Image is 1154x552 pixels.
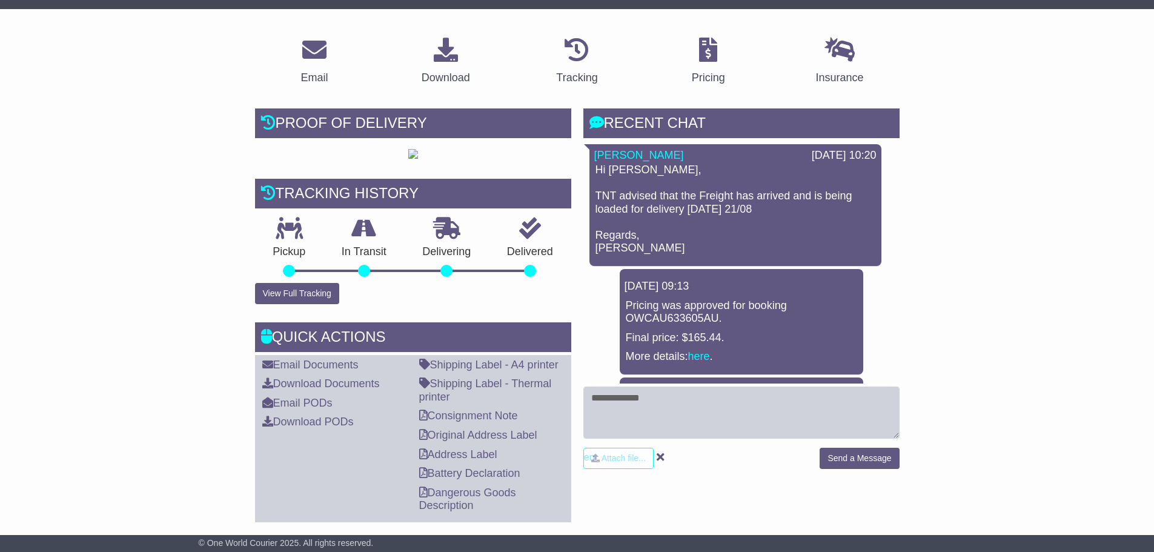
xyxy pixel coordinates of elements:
div: [DATE] 09:13 [625,280,858,293]
div: [DATE] 10:20 [812,149,877,162]
div: Insurance [816,70,864,86]
p: In Transit [323,245,405,259]
a: here [688,350,710,362]
p: More details: . [626,350,857,364]
a: Download Documents [262,377,380,390]
p: Hi [PERSON_NAME], TNT advised that the Freight has arrived and is being loaded for delivery [DATE... [595,164,875,255]
a: Consignment Note [419,410,518,422]
div: RECENT CHAT [583,108,900,141]
div: Email [300,70,328,86]
div: Proof of Delivery [255,108,571,141]
div: Tracking [556,70,597,86]
p: Final price: $165.44. [626,331,857,345]
a: Email [293,33,336,90]
p: Pickup [255,245,324,259]
img: GetPodImage [408,149,418,159]
a: Email PODs [262,397,333,409]
div: Quick Actions [255,322,571,355]
a: Email Documents [262,359,359,371]
a: Original Address Label [419,429,537,441]
button: View Full Tracking [255,283,339,304]
div: Download [422,70,470,86]
button: Send a Message [820,448,899,469]
div: Tracking history [255,179,571,211]
span: © One World Courier 2025. All rights reserved. [199,538,374,548]
p: Pricing was approved for booking OWCAU633605AU. [626,299,857,325]
a: Address Label [419,448,497,461]
p: Delivering [405,245,489,259]
a: Shipping Label - Thermal printer [419,377,552,403]
a: Pricing [684,33,733,90]
p: Delivered [489,245,571,259]
a: Tracking [548,33,605,90]
a: Download PODs [262,416,354,428]
a: Download [414,33,478,90]
div: Pricing [692,70,725,86]
a: Battery Declaration [419,467,520,479]
a: Shipping Label - A4 printer [419,359,559,371]
a: [PERSON_NAME] [594,149,684,161]
a: Insurance [808,33,872,90]
a: Dangerous Goods Description [419,487,516,512]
